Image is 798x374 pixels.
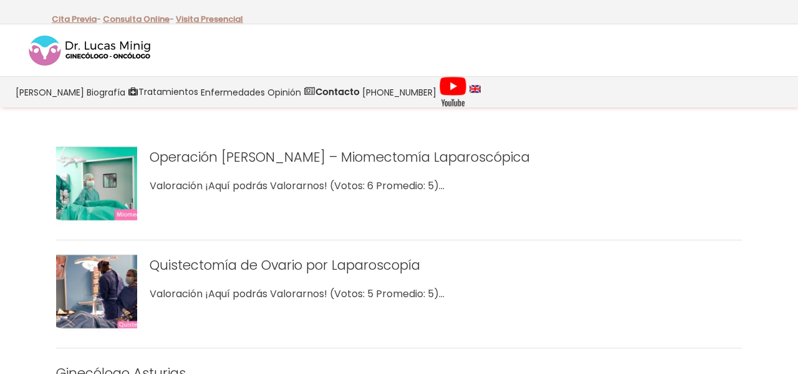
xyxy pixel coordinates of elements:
[85,77,127,107] a: Biografía
[150,148,530,166] a: Operación [PERSON_NAME] – Miomectomía Laparoscópica
[176,13,243,25] a: Visita Presencial
[361,77,438,107] a: [PHONE_NUMBER]
[199,77,266,107] a: Enfermedades
[302,77,361,107] a: Contacto
[150,256,420,274] a: Quistectomía de Ovario por Laparoscopía
[14,77,85,107] a: [PERSON_NAME]
[267,85,301,99] span: Opinión
[138,85,198,99] span: Tratamientos
[56,253,137,335] img: Quistectomía Laparoscopica Cáncer Ovarios Dr Lucas Minig
[52,11,101,27] p: -
[438,77,468,107] a: Videos Youtube Ginecología
[362,85,436,99] span: [PHONE_NUMBER]
[127,77,199,107] a: Tratamientos
[201,85,265,99] span: Enfermedades
[16,85,84,99] span: [PERSON_NAME]
[56,145,137,227] img: Especialista en Miomectomía Laparoscópica
[150,178,742,194] p: Valoración ¡Aquí podrás Valorarnos! (Votos: 6 Promedio: 5)
[87,85,125,99] span: Biografía
[266,77,302,107] a: Opinión
[150,286,742,302] p: Valoración ¡Aquí podrás Valorarnos! (Votos: 5 Promedio: 5)
[103,11,174,27] p: -
[52,13,97,25] a: Cita Previa
[468,77,482,107] a: language english
[315,86,360,98] strong: Contacto
[103,13,170,25] a: Consulta Online
[469,85,481,92] img: language english
[439,76,467,107] img: Videos Youtube Ginecología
